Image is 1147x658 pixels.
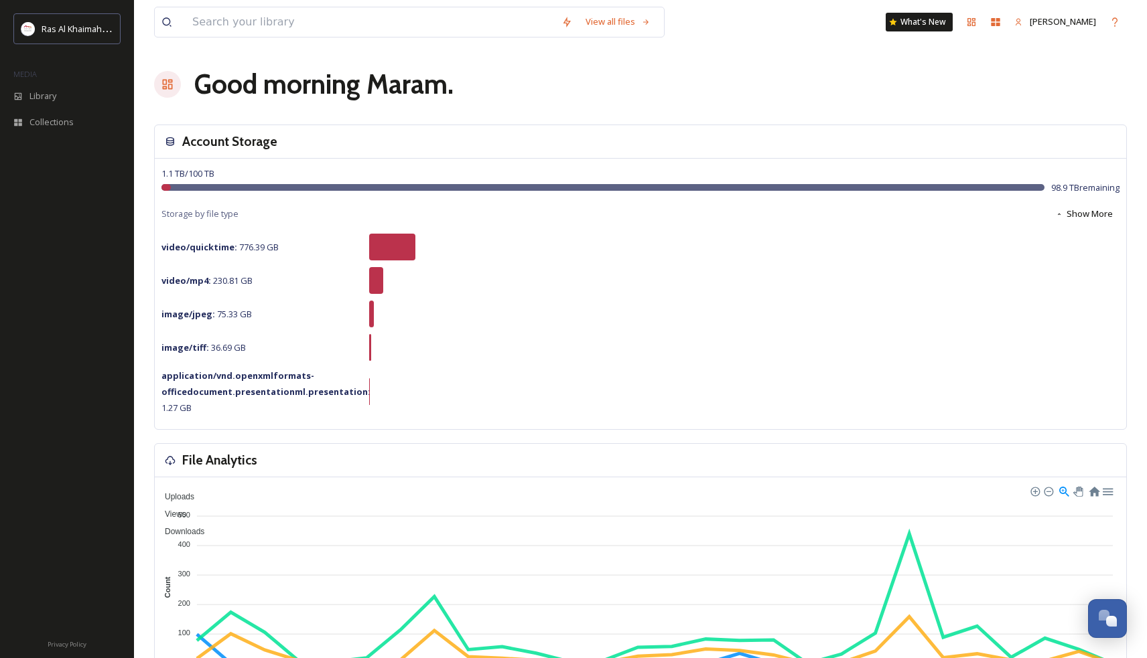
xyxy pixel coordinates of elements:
[182,132,277,151] h3: Account Storage
[1049,201,1120,227] button: Show More
[1030,15,1096,27] span: [PERSON_NAME]
[1043,486,1053,495] div: Zoom Out
[178,629,190,637] tspan: 100
[161,341,209,353] strong: image/tiff :
[1101,485,1113,496] div: Menu
[1073,487,1081,495] div: Panning
[579,9,657,35] a: View all files
[178,510,190,518] tspan: 500
[161,369,370,398] strong: application/vnd.openxmlformats-officedocument.presentationml.presentation :
[163,576,172,598] text: Count
[161,308,215,320] strong: image/jpeg :
[155,492,194,501] span: Uploads
[29,90,56,102] span: Library
[155,509,186,519] span: Views
[182,450,257,470] h3: File Analytics
[161,308,252,320] span: 75.33 GB
[42,22,231,35] span: Ras Al Khaimah Tourism Development Authority
[1088,599,1127,638] button: Open Chat
[186,7,555,37] input: Search your library
[161,241,237,253] strong: video/quicktime :
[194,64,454,104] h1: Good morning Maram .
[161,208,239,220] span: Storage by file type
[178,570,190,578] tspan: 300
[1030,486,1039,495] div: Zoom In
[48,635,86,651] a: Privacy Policy
[1008,9,1103,35] a: [PERSON_NAME]
[1051,181,1120,194] span: 98.9 TB remaining
[161,369,370,414] span: 1.27 GB
[155,527,204,536] span: Downloads
[1058,485,1069,496] div: Selection Zoom
[161,274,211,286] strong: video/mp4 :
[161,341,246,353] span: 36.69 GB
[48,640,86,649] span: Privacy Policy
[29,116,74,129] span: Collections
[1088,485,1099,496] div: Reset Zoom
[178,540,190,548] tspan: 400
[161,167,214,179] span: 1.1 TB / 100 TB
[21,22,35,35] img: Logo_RAKTDA_RGB-01.png
[886,13,953,31] a: What's New
[178,599,190,607] tspan: 200
[161,241,279,253] span: 776.39 GB
[13,69,37,79] span: MEDIA
[161,274,253,286] span: 230.81 GB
